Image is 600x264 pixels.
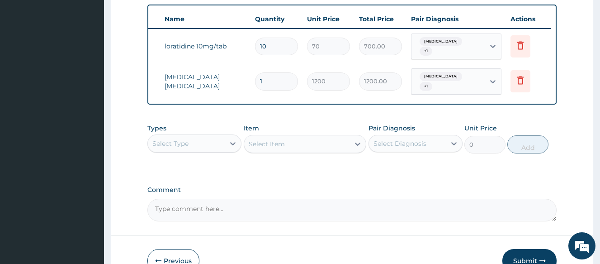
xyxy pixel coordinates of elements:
span: [MEDICAL_DATA] [420,72,462,81]
td: loratidine 10mg/tab [160,37,250,55]
label: Comment [147,186,557,194]
th: Total Price [354,10,406,28]
label: Pair Diagnosis [369,124,415,133]
span: We're online! [52,76,125,168]
div: Minimize live chat window [148,5,170,26]
th: Name [160,10,250,28]
img: d_794563401_company_1708531726252_794563401 [17,45,37,68]
span: [MEDICAL_DATA] [420,37,462,46]
th: Unit Price [302,10,354,28]
textarea: Type your message and hit 'Enter' [5,172,172,203]
div: Select Type [152,139,189,148]
label: Item [244,124,259,133]
button: Add [507,135,548,154]
th: Quantity [250,10,302,28]
div: Chat with us now [47,51,152,62]
label: Types [147,125,166,132]
th: Pair Diagnosis [406,10,506,28]
label: Unit Price [464,124,497,133]
th: Actions [506,10,551,28]
td: [MEDICAL_DATA] [MEDICAL_DATA] [160,68,250,95]
span: + 1 [420,47,432,56]
div: Select Diagnosis [373,139,426,148]
span: + 1 [420,82,432,91]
